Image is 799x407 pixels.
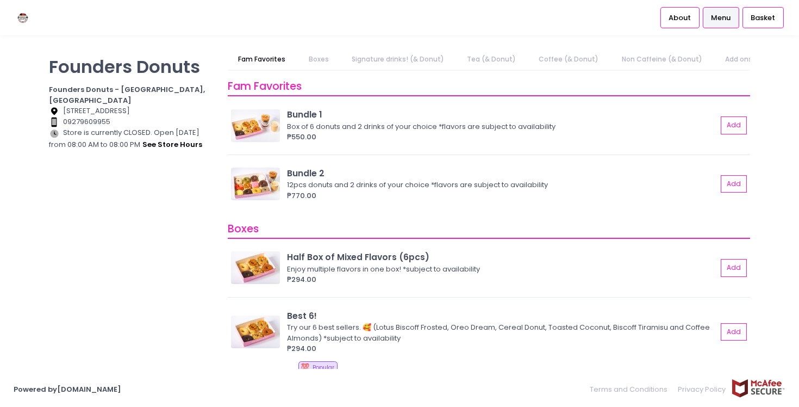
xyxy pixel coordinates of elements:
div: Enjoy multiple flavors in one box! *subject to availability [287,264,714,275]
div: Try our 6 best sellers. 🥰 (Lotus Biscoff Frosted, Oreo Dream, Cereal Donut, Toasted Coconut, Bisc... [287,322,714,343]
span: Popular [313,363,334,372]
a: Powered by[DOMAIN_NAME] [14,384,121,394]
button: Add [721,323,747,341]
img: Bundle 2 [231,168,280,200]
span: Fam Favorites [228,79,302,94]
img: Half Box of Mixed Flavors (6pcs) [231,251,280,284]
div: 12pcs donuts and 2 drinks of your choice *flavors are subject to availability [287,180,714,190]
div: ₱294.00 [287,343,717,354]
div: Bundle 1 [287,108,717,121]
button: see store hours [142,139,203,151]
img: logo [14,8,33,27]
div: Half Box of Mixed Flavors (6pcs) [287,251,717,263]
div: Store is currently CLOSED. Open [DATE] from 08:00 AM to 08:00 PM [49,127,214,150]
p: Founders Donuts [49,56,214,77]
span: 💯 [301,362,309,372]
div: ₱294.00 [287,274,717,285]
span: Menu [711,13,731,23]
a: Signature drinks! (& Donut) [341,49,454,70]
span: About [669,13,691,23]
b: Founders Donuts - [GEOGRAPHIC_DATA], [GEOGRAPHIC_DATA] [49,84,205,106]
a: Menu [703,7,739,28]
div: 09279609955 [49,116,214,127]
img: Best 6! [231,316,280,348]
img: Bundle 1 [231,109,280,142]
a: Coffee (& Donut) [528,49,609,70]
a: Fam Favorites [228,49,296,70]
div: Best 6! [287,310,717,322]
button: Add [721,175,747,193]
button: Add [721,116,747,134]
a: About [660,7,700,28]
span: Boxes [228,221,259,236]
span: Basket [751,13,775,23]
a: Tea (& Donut) [457,49,527,70]
div: ₱770.00 [287,190,717,201]
img: mcafee-secure [731,379,785,398]
a: Add ons [714,49,763,70]
div: ₱550.00 [287,132,717,143]
button: Add [721,259,747,277]
a: Boxes [298,49,339,70]
a: Non Caffeine (& Donut) [611,49,713,70]
a: Privacy Policy [673,379,732,400]
div: Bundle 2 [287,167,717,180]
a: Terms and Conditions [590,379,673,400]
div: [STREET_ADDRESS] [49,106,214,116]
div: Box of 6 donuts and 2 drinks of your choice *flavors are subject to availability [287,121,714,132]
